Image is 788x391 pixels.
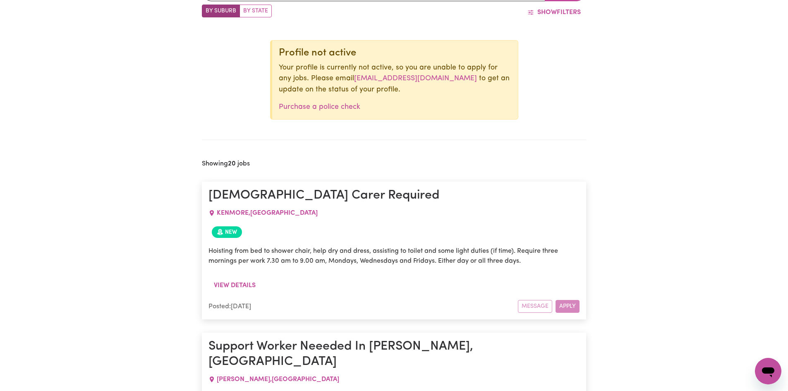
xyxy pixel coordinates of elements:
[212,226,242,238] span: Job posted within the last 30 days
[537,9,557,16] span: Show
[208,188,580,203] h1: [DEMOGRAPHIC_DATA] Carer Required
[228,161,236,167] b: 20
[217,376,339,383] span: [PERSON_NAME] , [GEOGRAPHIC_DATA]
[279,47,511,59] div: Profile not active
[208,302,518,312] div: Posted: [DATE]
[208,339,580,369] h1: Support Worker Neeeded In [PERSON_NAME], [GEOGRAPHIC_DATA]
[522,5,586,20] button: ShowFilters
[279,62,511,95] p: Your profile is currently not active, so you are unable to apply for any jobs. Please email to ge...
[208,278,261,293] button: View details
[755,358,781,384] iframe: Button to launch messaging window
[208,246,580,266] p: Hoisting from bed to shower chair, help dry and dress, assisting to toilet and some light duties ...
[217,210,318,216] span: KENMORE , [GEOGRAPHIC_DATA]
[354,75,477,82] a: [EMAIL_ADDRESS][DOMAIN_NAME]
[279,103,360,110] a: Purchase a police check
[240,5,272,17] label: Search by state
[202,5,240,17] label: Search by suburb/post code
[202,160,250,168] h2: Showing jobs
